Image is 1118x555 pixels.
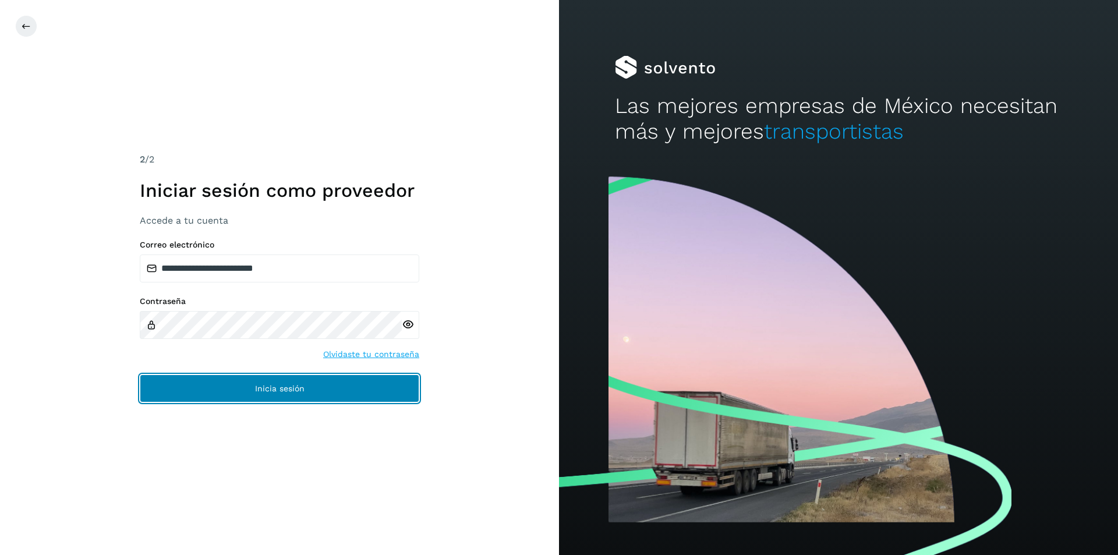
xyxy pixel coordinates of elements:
[140,153,419,167] div: /2
[140,240,419,250] label: Correo electrónico
[615,93,1062,145] h2: Las mejores empresas de México necesitan más y mejores
[140,154,145,165] span: 2
[140,179,419,202] h1: Iniciar sesión como proveedor
[140,215,419,226] h3: Accede a tu cuenta
[140,374,419,402] button: Inicia sesión
[255,384,305,393] span: Inicia sesión
[140,296,419,306] label: Contraseña
[323,348,419,360] a: Olvidaste tu contraseña
[764,119,904,144] span: transportistas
